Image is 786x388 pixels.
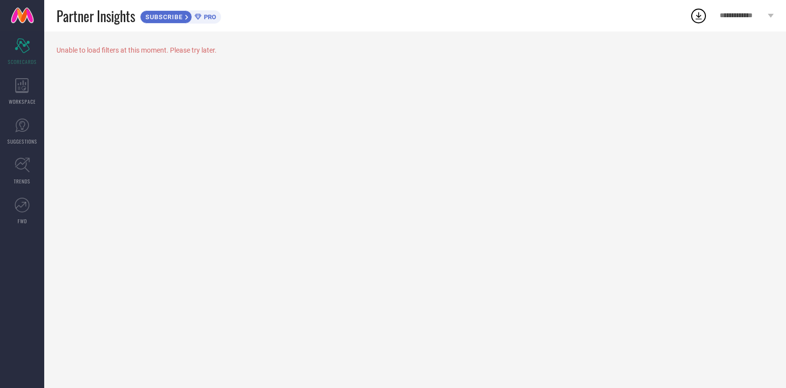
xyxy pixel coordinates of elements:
span: SUGGESTIONS [7,138,37,145]
span: SUBSCRIBE [140,13,185,21]
div: Unable to load filters at this moment. Please try later. [56,46,774,54]
span: WORKSPACE [9,98,36,105]
span: SCORECARDS [8,58,37,65]
span: PRO [201,13,216,21]
div: Open download list [690,7,707,25]
span: FWD [18,217,27,225]
a: SUBSCRIBEPRO [140,8,221,24]
span: Partner Insights [56,6,135,26]
span: TRENDS [14,178,30,185]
